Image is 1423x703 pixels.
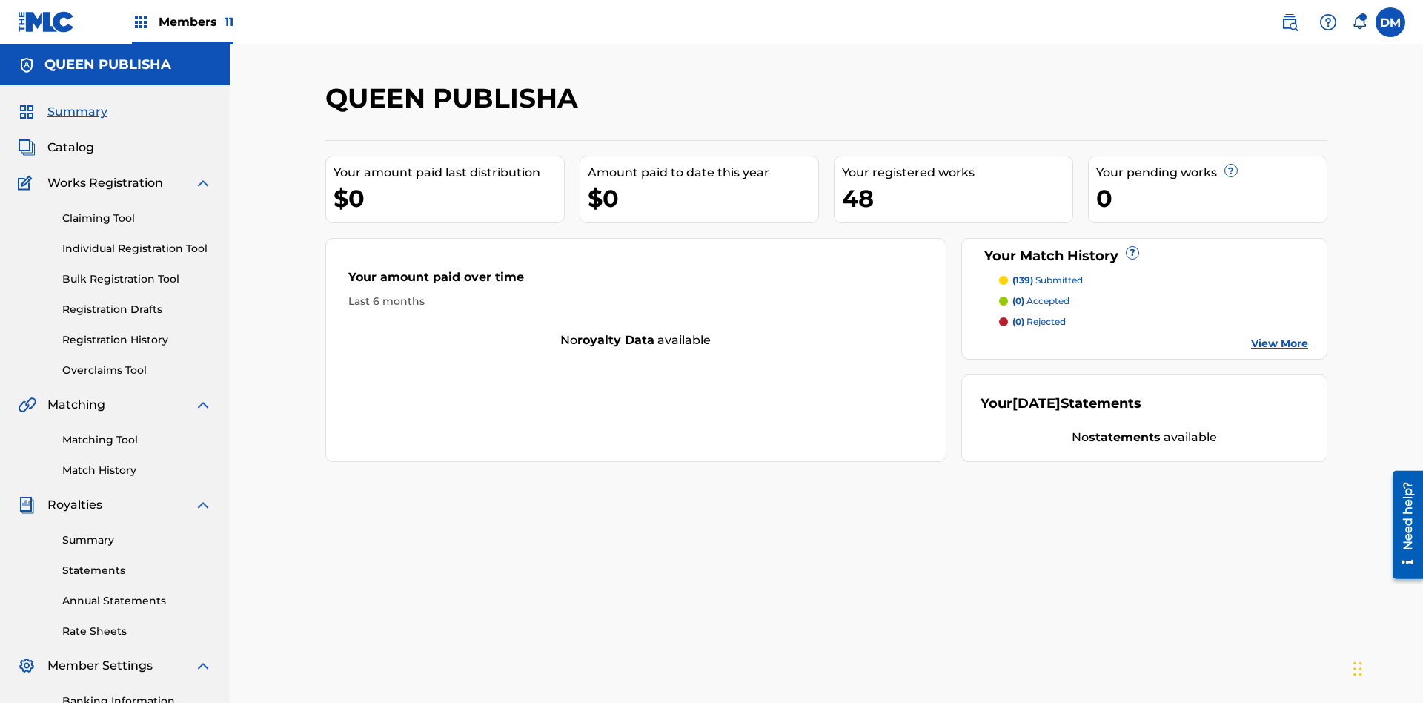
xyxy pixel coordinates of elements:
[981,246,1309,266] div: Your Match History
[1319,13,1337,31] img: help
[18,56,36,74] img: Accounts
[999,294,1309,308] a: (0) accepted
[62,271,212,287] a: Bulk Registration Tool
[132,13,150,31] img: Top Rightsholders
[62,532,212,548] a: Summary
[62,624,212,639] a: Rate Sheets
[842,182,1072,215] div: 48
[47,396,105,414] span: Matching
[1012,295,1024,306] span: (0)
[1281,13,1298,31] img: search
[334,164,564,182] div: Your amount paid last distribution
[18,396,36,414] img: Matching
[18,657,36,675] img: Member Settings
[1089,430,1161,444] strong: statements
[62,302,212,317] a: Registration Drafts
[47,174,163,192] span: Works Registration
[62,432,212,448] a: Matching Tool
[325,82,586,115] h2: QUEEN PUBLISHA
[1096,164,1327,182] div: Your pending works
[18,174,37,192] img: Works Registration
[1127,247,1138,259] span: ?
[348,268,923,294] div: Your amount paid over time
[194,657,212,675] img: expand
[62,593,212,609] a: Annual Statements
[1251,336,1308,351] a: View More
[44,56,171,73] h5: QUEEN PUBLISHA
[18,496,36,514] img: Royalties
[1012,274,1033,286] span: (139)
[1381,465,1423,587] iframe: Resource Center
[348,294,923,309] div: Last 6 months
[47,496,102,514] span: Royalties
[18,103,36,121] img: Summary
[588,164,818,182] div: Amount paid to date this year
[577,333,654,347] strong: royalty data
[194,174,212,192] img: expand
[999,274,1309,287] a: (139) submitted
[194,496,212,514] img: expand
[981,429,1309,446] div: No available
[1012,315,1066,329] p: rejected
[981,394,1141,414] div: Your Statements
[62,241,212,257] a: Individual Registration Tool
[62,463,212,478] a: Match History
[326,331,946,349] div: No available
[1376,7,1405,37] div: User Menu
[18,139,36,156] img: Catalog
[18,11,75,33] img: MLC Logo
[1275,7,1304,37] a: Public Search
[1012,294,1069,308] p: accepted
[1353,647,1362,691] div: Drag
[588,182,818,215] div: $0
[1012,274,1083,287] p: submitted
[47,657,153,675] span: Member Settings
[1096,182,1327,215] div: 0
[47,139,94,156] span: Catalog
[194,396,212,414] img: expand
[1225,165,1237,176] span: ?
[18,103,107,121] a: SummarySummary
[1012,316,1024,327] span: (0)
[1313,7,1343,37] div: Help
[47,103,107,121] span: Summary
[62,211,212,226] a: Claiming Tool
[62,363,212,378] a: Overclaims Tool
[1352,15,1367,30] div: Notifications
[999,315,1309,329] a: (0) rejected
[62,563,212,578] a: Statements
[225,15,233,29] span: 11
[18,139,94,156] a: CatalogCatalog
[1349,632,1423,703] iframe: Chat Widget
[334,182,564,215] div: $0
[62,332,212,348] a: Registration History
[842,164,1072,182] div: Your registered works
[1012,395,1061,412] span: [DATE]
[159,13,233,30] span: Members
